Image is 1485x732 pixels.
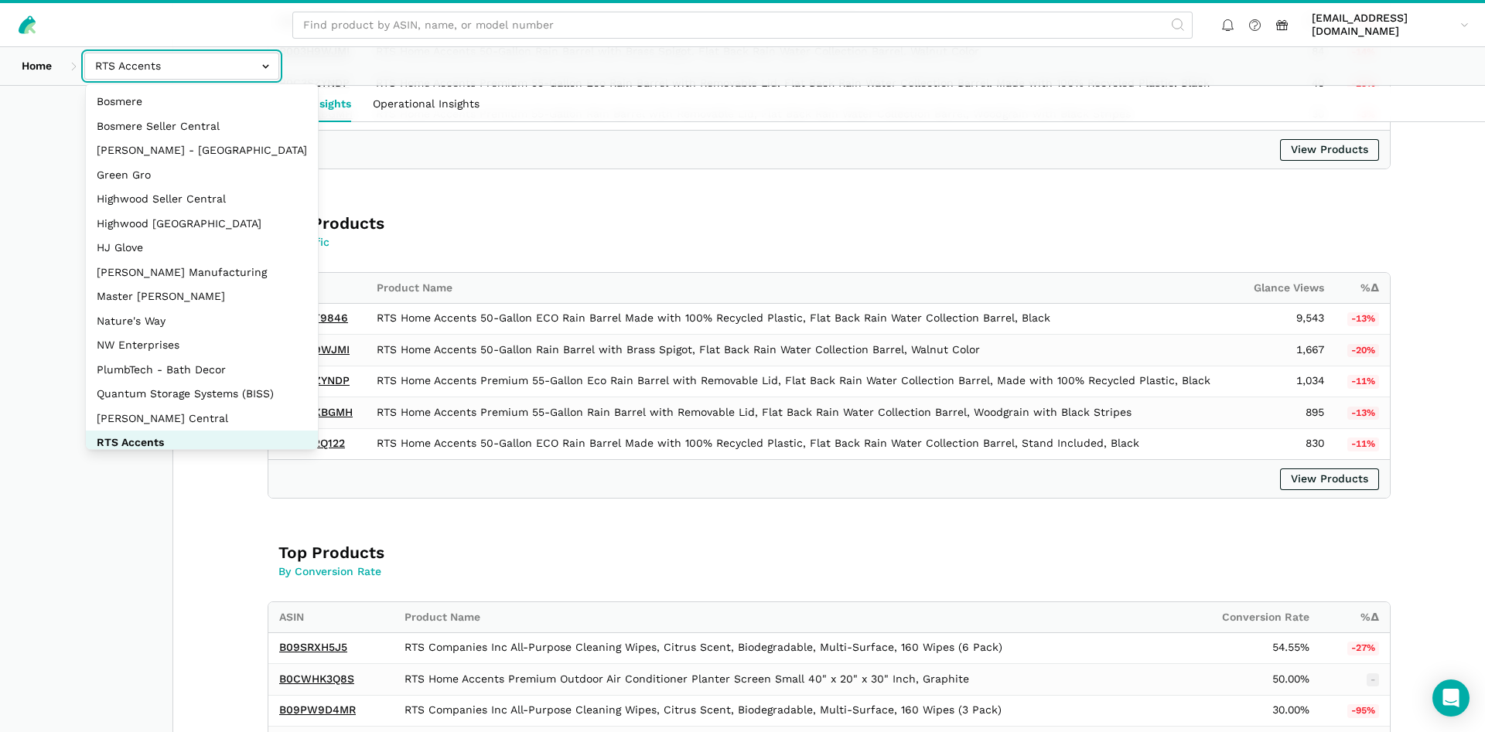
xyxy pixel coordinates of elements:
button: PlumbTech - Bath Decor [86,358,318,383]
button: NW Enterprises [86,333,318,358]
button: Quantum Storage Systems (BISS) [86,382,318,407]
span: -11% [1347,437,1380,451]
td: RTS Companies Inc All-Purpose Cleaning Wipes, Citrus Scent, Biodegradable, Multi-Surface, 160 Wip... [394,632,1182,664]
span: [EMAIL_ADDRESS][DOMAIN_NAME] [1312,12,1455,39]
td: 1,667 [1241,335,1335,366]
span: -11% [1347,375,1380,389]
td: RTS Companies Inc All-Purpose Cleaning Wipes, Citrus Scent, Biodegradable, Multi-Surface, 160 Wip... [394,695,1182,727]
button: Bosmere [86,90,318,114]
button: [PERSON_NAME] Central [86,407,318,431]
p: By Conversion Rate [278,563,731,580]
a: [EMAIL_ADDRESS][DOMAIN_NAME] [1306,9,1474,41]
td: 1,034 [1241,366,1335,397]
a: Operational Insights [362,86,490,121]
td: 895 [1241,397,1335,429]
button: [PERSON_NAME] Manufacturing [86,260,318,285]
th: Glance Views [1241,273,1335,303]
td: RTS Home Accents Premium 55-Gallon Rain Barrel with Removable Lid, Flat Back Rain Water Collectio... [366,397,1241,429]
th: Conversion Rate [1182,602,1320,632]
span: -95% [1347,704,1380,718]
h3: Top Products [278,542,731,563]
a: View Products [1280,468,1379,490]
input: Find product by ASIN, name, or model number [292,12,1193,39]
td: 54.55% [1182,632,1320,664]
th: %Δ [1320,602,1390,632]
td: RTS Home Accents Premium Outdoor Air Conditioner Planter Screen Small 40" x 20" x 30" Inch, Graphite [394,664,1182,696]
p: By Traffic [278,234,731,250]
input: RTS Accents [84,53,279,80]
td: RTS Home Accents 50-Gallon ECO Rain Barrel Made with 100% Recycled Plastic, Flat Back Rain Water ... [366,428,1241,459]
th: %Δ [1335,273,1390,303]
h3: Top Products [278,213,731,234]
a: B09SRXH5J5 [279,641,347,653]
button: Master [PERSON_NAME] [86,284,318,309]
th: Product Name [366,273,1241,303]
span: - [1367,673,1380,687]
button: Highwood [GEOGRAPHIC_DATA] [86,212,318,237]
td: 830 [1241,428,1335,459]
a: Home [11,53,63,80]
button: Bosmere Seller Central [86,114,318,139]
div: Open Intercom Messenger [1432,679,1470,717]
span: -13% [1347,312,1380,326]
td: 30.00% [1182,695,1320,727]
td: RTS Home Accents 50-Gallon ECO Rain Barrel Made with 100% Recycled Plastic, Flat Back Rain Water ... [366,303,1241,335]
button: [PERSON_NAME] - [GEOGRAPHIC_DATA] [86,138,318,163]
a: B0CWHK3Q8S [279,672,354,685]
span: -27% [1347,642,1380,655]
td: 9,543 [1241,303,1335,335]
button: HJ Glove [86,236,318,260]
button: RTS Accents [86,431,318,455]
a: B09PW9D4MR [279,703,356,716]
td: 50.00% [1182,664,1320,696]
th: ASIN [268,602,394,632]
button: Green Gro [86,163,318,188]
a: View Products [1280,139,1379,161]
td: RTS Home Accents Premium 55-Gallon Eco Rain Barrel with Removable Lid, Flat Back Rain Water Colle... [366,366,1241,397]
td: RTS Home Accents 50-Gallon Rain Barrel with Brass Spigot, Flat Back Rain Water Collection Barrel,... [366,335,1241,366]
span: -20% [1347,344,1380,358]
th: Product Name [394,602,1182,632]
span: -13% [1347,407,1380,420]
button: Nature's Way [86,309,318,334]
button: Highwood Seller Central [86,187,318,212]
